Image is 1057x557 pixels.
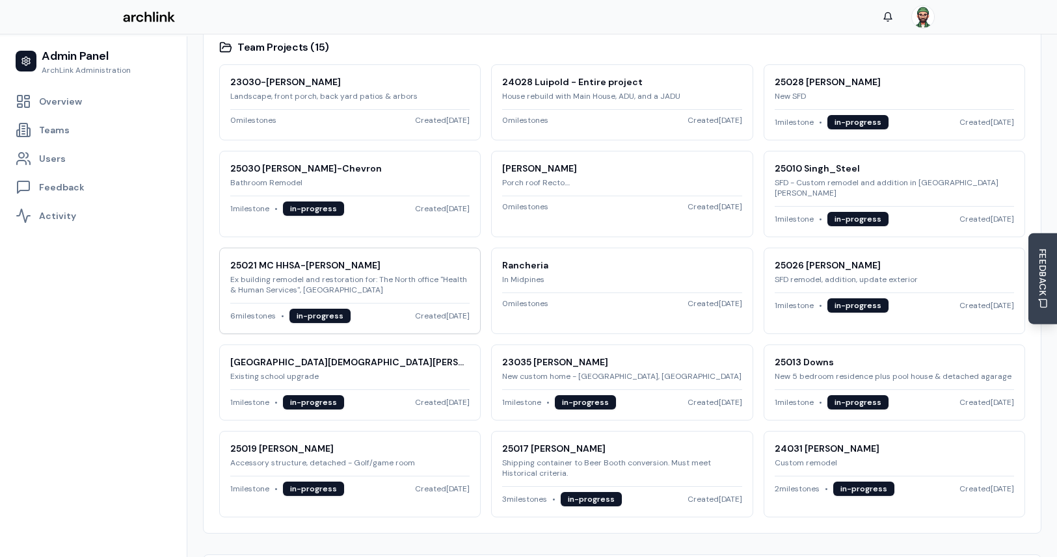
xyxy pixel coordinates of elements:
p: New custom home - [GEOGRAPHIC_DATA], [GEOGRAPHIC_DATA] [502,371,742,382]
p: Custom remodel [775,458,1014,468]
p: ArchLink Administration [42,65,131,75]
h2: Admin Panel [42,47,131,65]
a: 23035 [PERSON_NAME]New custom home - [GEOGRAPHIC_DATA], [GEOGRAPHIC_DATA]1milestone•in-progressCr... [491,344,753,421]
p: House rebuild with Main House, ADU, and a JADU [502,91,742,101]
h3: 25017 [PERSON_NAME] [502,442,742,455]
span: Created [DATE] [415,484,470,494]
img: Marc Farias Jones [912,6,934,28]
p: In Midpines [502,274,742,285]
span: Created [DATE] [688,494,742,504]
span: 0 milestone s [230,115,276,125]
a: RancheriaIn Midpines0milestonesCreated[DATE] [491,248,753,334]
a: [GEOGRAPHIC_DATA][DEMOGRAPHIC_DATA][PERSON_NAME][GEOGRAPHIC_DATA][PERSON_NAME]Existing school upg... [219,344,481,421]
span: • [552,494,555,504]
img: Archlink [123,12,175,23]
span: • [825,484,828,494]
a: 24031 [PERSON_NAME]Custom remodel2milestones•in-progressCreated[DATE] [764,431,1025,517]
h3: 25021 MC HHSA-[PERSON_NAME] [230,259,470,272]
a: Overview [10,88,176,114]
span: Created [DATE] [959,300,1014,311]
span: 1 milestone [775,397,814,408]
div: in-progress [561,492,622,506]
p: Bathroom Remodel [230,177,470,188]
div: in-progress [283,395,344,409]
span: • [274,484,278,494]
div: in-progress [827,212,889,226]
span: 1 milestone [775,214,814,224]
a: 24028 Luipold - Entire projectHouse rebuild with Main House, ADU, and a JADU0milestonesCreated[DATE] [491,64,753,140]
h3: [GEOGRAPHIC_DATA][DEMOGRAPHIC_DATA][PERSON_NAME][GEOGRAPHIC_DATA][PERSON_NAME] [230,356,470,369]
p: SFD remodel, addition, update exterior [775,274,1014,285]
span: Created [DATE] [959,484,1014,494]
a: Activity [10,203,176,229]
button: Send Feedback [1028,233,1057,324]
span: • [281,311,284,321]
span: 3 milestone s [502,494,547,504]
span: 2 milestone s [775,484,820,494]
span: Created [DATE] [415,397,470,408]
span: • [546,397,550,408]
h3: 25026 [PERSON_NAME] [775,259,1014,272]
span: Created [DATE] [959,214,1014,224]
a: 23030-[PERSON_NAME]Landscape, front porch, back yard patios & arbors0milestonesCreated[DATE] [219,64,481,140]
span: 6 milestone s [230,311,276,321]
span: Created [DATE] [959,117,1014,127]
a: 25019 [PERSON_NAME]Accessory structure, detached - Golf/game room1milestone•in-progressCreated[DATE] [219,431,481,517]
div: in-progress [833,482,894,496]
h3: [PERSON_NAME] [502,162,742,175]
span: • [819,397,822,408]
a: 25013 DownsNew 5 bedroom residence plus pool house & detached agarage1milestone•in-progressCreate... [764,344,1025,421]
span: • [274,397,278,408]
span: 1 milestone [775,117,814,127]
span: Created [DATE] [415,311,470,321]
h3: Rancheria [502,259,742,272]
h3: 25019 [PERSON_NAME] [230,442,470,455]
span: Created [DATE] [415,115,470,125]
span: Created [DATE] [688,201,742,212]
a: 25021 MC HHSA-[PERSON_NAME]Ex building remodel and restoration for: The North office "Health & Hu... [219,248,481,334]
div: in-progress [289,309,351,323]
a: 25026 [PERSON_NAME]SFD remodel, addition, update exterior1milestone•in-progressCreated[DATE] [764,248,1025,334]
span: 0 milestone s [502,298,548,309]
h3: 24028 Luipold - Entire project [502,75,742,88]
h3: 24031 [PERSON_NAME] [775,442,1014,455]
h3: 25028 [PERSON_NAME] [775,75,1014,88]
a: Users [10,146,176,172]
div: in-progress [283,482,344,496]
h3: 25030 [PERSON_NAME]-Chevron [230,162,470,175]
span: • [819,300,822,311]
p: Shipping container to Beer Booth conversion. Must meet Historical criteria. [502,458,742,478]
span: Created [DATE] [688,298,742,309]
a: Teams [10,117,176,143]
p: Landscape, front porch, back yard patios & arbors [230,91,470,101]
p: Ex building remodel and restoration for: The North office "Health & Human Services", [GEOGRAPHIC_... [230,274,470,295]
span: 1 milestone [230,484,269,494]
h3: 23035 [PERSON_NAME] [502,356,742,369]
span: 0 milestone s [502,201,548,212]
span: Created [DATE] [688,115,742,125]
span: 0 milestone s [502,115,548,125]
div: in-progress [827,395,889,409]
h3: Team Projects ( 15 ) [219,41,1025,54]
span: 1 milestone [230,203,269,214]
span: • [274,203,278,214]
p: SFD - Custom remodel and addition in [GEOGRAPHIC_DATA][PERSON_NAME] [775,177,1014,198]
h3: 25013 Downs [775,356,1014,369]
p: New SFD [775,91,1014,101]
a: 25010 Singh_SteelSFD - Custom remodel and addition in [GEOGRAPHIC_DATA][PERSON_NAME]1milestone•in... [764,151,1025,237]
span: 1 milestone [775,300,814,311]
p: Existing school upgrade [230,371,470,382]
span: FEEDBACK [1036,248,1049,296]
span: 1 milestone [502,397,541,408]
p: New 5 bedroom residence plus pool house & detached agarage [775,371,1014,382]
a: 25030 [PERSON_NAME]-ChevronBathroom Remodel1milestone•in-progressCreated[DATE] [219,151,481,237]
h3: 25010 Singh_Steel [775,162,1014,175]
span: Created [DATE] [688,397,742,408]
a: Feedback [10,174,176,200]
span: • [819,214,822,224]
span: Created [DATE] [959,397,1014,408]
div: in-progress [283,201,344,216]
a: 25017 [PERSON_NAME]Shipping container to Beer Booth conversion. Must meet Historical criteria.3mi... [491,431,753,517]
p: Porch roof Recto.... [502,177,742,188]
span: • [819,117,822,127]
